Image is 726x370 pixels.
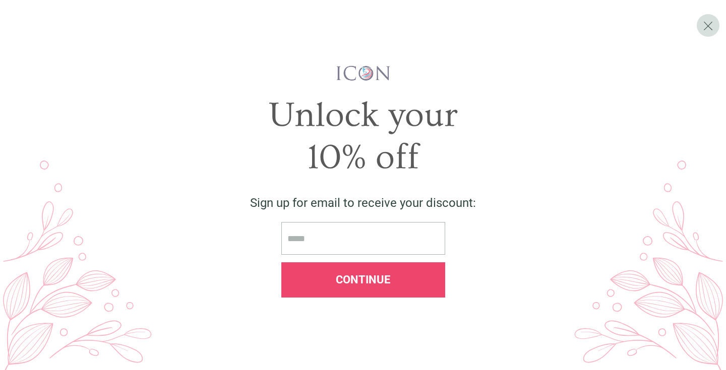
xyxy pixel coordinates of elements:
[250,196,476,210] span: Sign up for email to receive your discount:
[335,65,392,82] img: iconwallstickersl_1754656298800.png
[336,273,390,286] span: Continue
[703,18,713,33] span: X
[269,96,458,135] span: Unlock your
[307,138,419,177] span: 10% off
